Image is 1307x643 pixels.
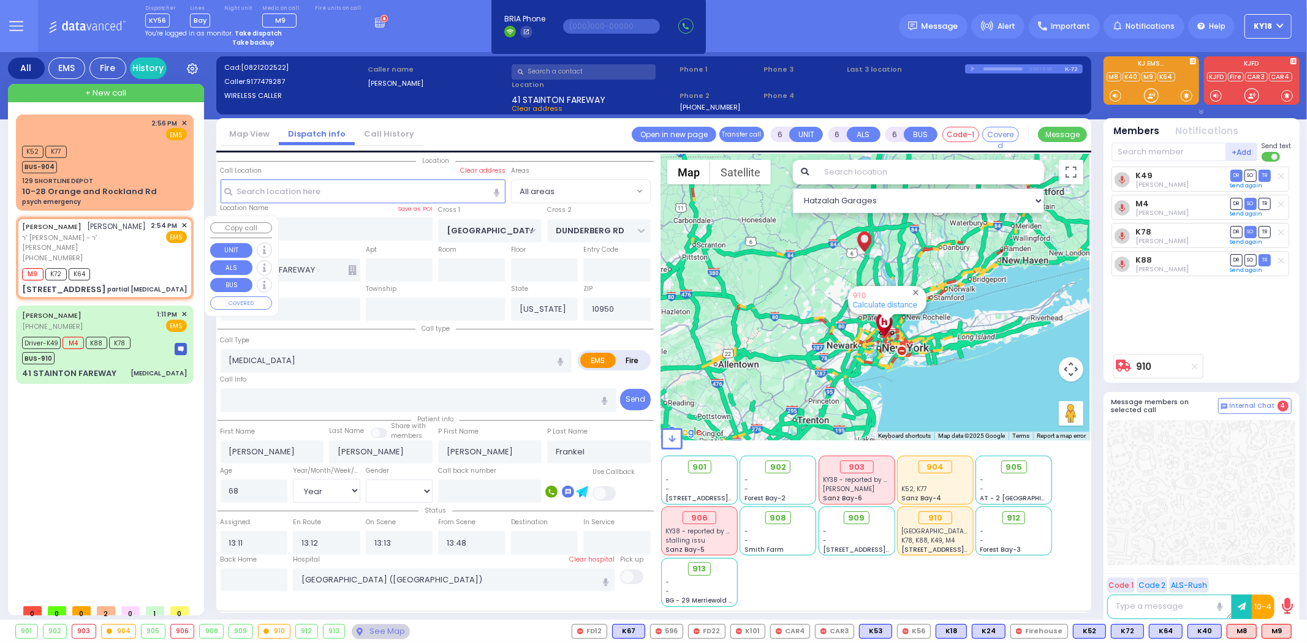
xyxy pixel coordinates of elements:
span: - [666,587,670,596]
div: K24 [972,624,1006,639]
label: In Service [583,517,615,527]
span: Internal Chat [1230,402,1275,410]
label: Back Home [221,555,257,565]
span: - [666,484,670,494]
span: EMS [166,128,187,140]
span: ✕ [181,220,187,231]
img: red-radio-icon.svg [656,628,662,634]
a: M9 [1142,72,1156,81]
label: Location [512,80,675,90]
strong: Take backup [232,38,275,47]
span: K77 [45,146,67,158]
span: [PHONE_NUMBER] [22,253,83,263]
span: DR [1230,226,1243,238]
label: Hospital [293,555,320,565]
span: K52 [22,146,44,158]
span: EMS [166,320,187,332]
div: psych emergency [22,197,81,206]
div: BLS [1073,624,1106,639]
label: Age [221,466,233,476]
span: 912 [1007,512,1021,524]
span: Sanz Bay-5 [666,545,705,554]
span: Mount Sinai Hospital (East Harlem) [901,527,1039,536]
h5: Message members on selected call [1112,398,1218,414]
a: Send again [1230,238,1263,246]
div: BLS [612,624,645,639]
a: CAR3 [1245,72,1268,81]
div: 41 STAINTON FAREWAY [22,367,116,380]
div: 912 [296,625,317,638]
span: BUS-904 [22,161,57,173]
img: red-radio-icon.svg [1016,628,1022,634]
span: 1:11 PM [157,310,178,319]
div: 910 [919,511,952,525]
span: - [666,475,670,484]
label: Fire [615,353,650,368]
div: 909 [229,625,252,638]
div: FD12 [572,624,607,639]
label: Save as POI [398,205,433,213]
span: members [391,431,422,440]
label: Entry Code [583,245,618,255]
div: BLS [1188,624,1222,639]
label: Cross 1 [438,205,460,215]
div: BLS [936,624,967,639]
img: Google [664,424,705,440]
div: Mount Sinai Hospital (East Harlem) [874,312,895,337]
button: Drag Pegman onto the map to open Street View [1059,401,1083,426]
a: 910 [853,291,866,300]
label: Call Type [221,336,250,345]
label: From Scene [438,517,475,527]
span: M9 [275,15,286,25]
a: K64 [1157,72,1175,81]
span: All areas [512,180,634,202]
div: K-72 [1065,64,1083,73]
span: 0 [48,606,66,615]
div: BLS [972,624,1006,639]
label: Floor [511,245,526,255]
span: Alert [998,21,1015,32]
span: BRIA Phone [504,13,545,24]
label: Last 3 location [847,64,965,75]
span: BG - 29 Merriewold S. [666,596,735,605]
span: ✕ [181,118,187,129]
span: + New call [85,87,126,99]
label: Township [366,284,396,294]
span: Forest Bay-3 [980,545,1021,554]
button: Show satellite imagery [710,160,771,184]
span: Status [419,506,452,515]
span: 9177479287 [246,77,285,86]
span: All areas [520,186,555,198]
span: 2:54 PM [151,221,178,230]
span: 902 [770,461,786,473]
span: Send text [1262,141,1292,151]
span: 2 [97,606,115,615]
span: K78, K88, K49, M4 [901,536,955,545]
label: Use Callback [593,467,635,477]
span: - [666,577,670,587]
span: - [980,527,984,536]
span: [STREET_ADDRESS][PERSON_NAME] [901,545,1017,554]
button: 10-4 [1252,595,1275,619]
span: Bay [190,13,210,28]
a: M8 [1107,72,1121,81]
div: K18 [936,624,967,639]
div: Year/Month/Week/Day [293,466,360,476]
div: 913 [324,625,345,638]
span: K78 [109,337,131,349]
button: Code 2 [1137,577,1167,593]
span: - [744,475,748,484]
span: 0 [72,606,91,615]
span: [STREET_ADDRESS][PERSON_NAME] [666,494,782,503]
button: Code-1 [942,127,979,142]
span: K72 [45,268,67,280]
label: Last Name [329,426,364,436]
div: ALS [1262,624,1292,639]
span: Help [1209,21,1226,32]
a: Open in new page [632,127,716,142]
button: Close [910,287,922,298]
span: 901 [692,461,707,473]
div: 910 [259,625,290,638]
span: 0 [121,606,140,615]
div: 596 [650,624,683,639]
